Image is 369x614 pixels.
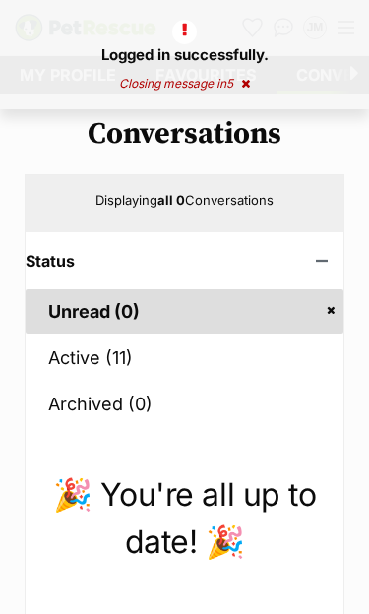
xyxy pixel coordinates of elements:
header: Status [26,252,343,270]
span: Displaying Conversations [95,192,274,208]
p: 🎉 You're all up to date! 🎉 [26,471,343,566]
a: Archived (0) [26,382,343,426]
a: Unread (0) [26,289,343,334]
strong: all 0 [157,192,185,208]
a: Active (11) [26,336,343,380]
